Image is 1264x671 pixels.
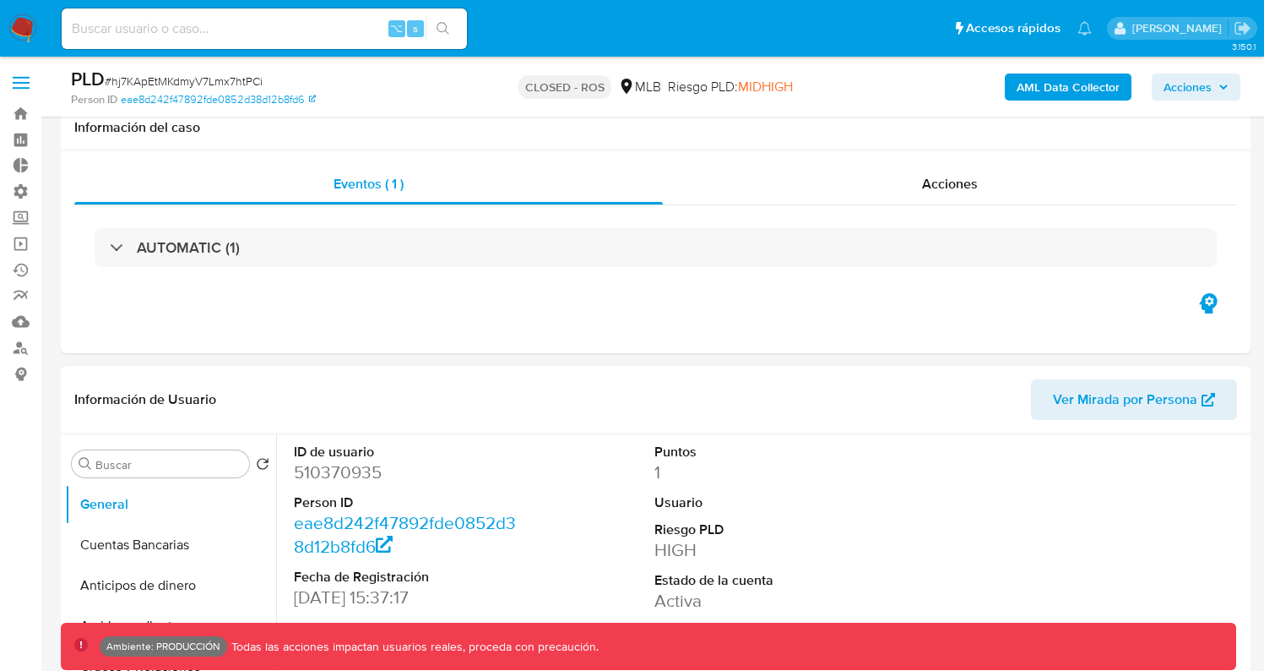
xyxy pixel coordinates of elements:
p: Todas las acciones impactan usuarios reales, proceda con precaución. [227,639,599,655]
dt: RBA [294,619,518,637]
input: Buscar usuario o caso... [62,18,467,40]
button: Ver Mirada por Persona [1031,379,1237,420]
dt: Estado de la cuenta [654,571,878,590]
dt: Fecha de Registración [294,568,518,586]
b: PLD [71,65,105,92]
span: s [413,20,418,36]
button: Buscar [79,457,92,471]
dt: Riesgo PLD [654,521,878,539]
a: Notificaciones [1077,21,1092,35]
button: Archivos adjuntos [65,606,276,646]
a: eae8d242f47892fde0852d38d12b8fd6 [294,510,516,559]
button: AML Data Collector [1005,74,1131,101]
span: ⌥ [390,20,403,36]
button: General [65,484,276,525]
input: Buscar [95,457,242,472]
dt: Puntos [654,443,878,461]
span: Riesgo PLD: [668,78,793,96]
button: Volver al orden por defecto [256,457,269,476]
span: Eventos ( 1 ) [334,174,404,194]
dd: 510370935 [294,461,518,484]
span: Acciones [922,174,978,194]
div: AUTOMATIC (1) [95,228,1217,267]
dd: [DATE] 15:37:17 [294,586,518,609]
dd: Activa [654,589,878,613]
div: MLB [618,78,661,96]
dd: HIGH [654,538,878,562]
span: Accesos rápidos [966,19,1061,37]
dd: 1 [654,461,878,484]
button: Cuentas Bancarias [65,525,276,565]
h1: Información de Usuario [74,391,216,408]
span: # hj7KApEtMKdmyV7Lmx7htPCi [105,73,263,90]
h3: AUTOMATIC (1) [137,238,240,257]
p: Ambiente: PRODUCCIÓN [106,643,220,650]
button: Anticipos de dinero [65,565,276,606]
dt: Person ID [294,494,518,512]
a: eae8d242f47892fde0852d38d12b8fd6 [121,92,316,107]
p: CLOSED - ROS [518,75,611,99]
p: kevin.palacios@mercadolibre.com [1132,20,1228,36]
span: MIDHIGH [738,77,793,96]
dt: ID de usuario [294,443,518,461]
b: AML Data Collector [1017,74,1120,101]
span: Acciones [1164,74,1212,101]
button: Acciones [1152,74,1240,101]
h1: Información del caso [74,119,1237,136]
dt: Usuario [654,494,878,512]
b: Person ID [71,92,117,107]
span: Ver Mirada por Persona [1053,379,1197,420]
a: Salir [1234,19,1251,37]
button: search-icon [426,17,460,41]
